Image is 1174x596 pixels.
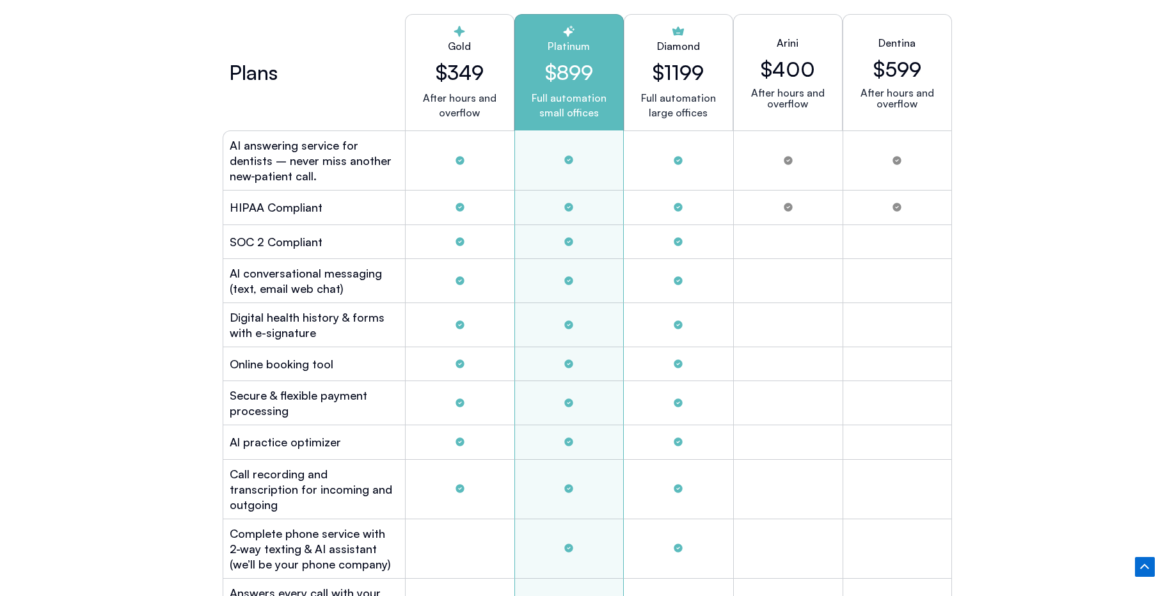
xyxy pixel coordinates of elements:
h2: Gold [416,38,504,54]
h2: Plans [229,65,278,80]
h2: Diamond [657,38,700,54]
h2: Complete phone service with 2-way texting & AI assistant (we’ll be your phone company) [230,526,399,572]
h2: HIPAA Compliant [230,200,322,215]
p: After hours and overflow [744,88,832,109]
h2: $400 [761,57,815,81]
h2: Platinum [525,38,613,54]
h2: Call recording and transcription for incoming and outgoing [230,466,399,512]
p: After hours and overflow [416,91,504,120]
p: After hours and overflow [853,88,941,109]
h2: SOC 2 Compliant [230,234,322,249]
h2: $1199 [653,60,704,84]
h2: Secure & flexible payment processing [230,388,399,418]
h2: AI answering service for dentists – never miss another new‑patient call. [230,137,399,184]
h2: $349 [416,60,504,84]
p: Full automation small offices [525,91,613,120]
h2: Al practice optimizer [230,434,341,450]
h2: $899 [525,60,613,84]
h2: Online booking tool [230,356,333,372]
h2: Al conversational messaging (text, email web chat) [230,265,399,296]
h2: Digital health history & forms with e-signature [230,310,399,340]
p: Full automation large offices [641,91,716,120]
h2: $599 [873,57,921,81]
h2: Arini [777,35,798,51]
h2: Dentina [878,35,916,51]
